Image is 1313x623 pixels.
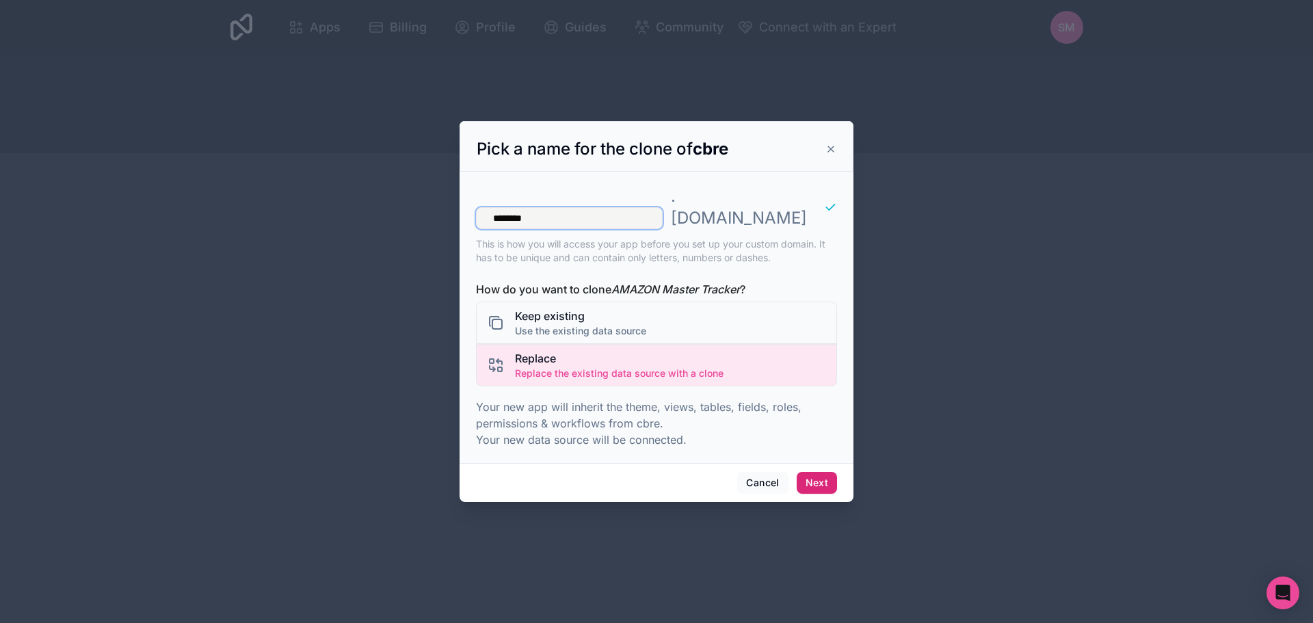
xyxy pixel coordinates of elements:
button: Next [797,472,837,494]
button: Cancel [737,472,788,494]
i: AMAZON Master Tracker [611,282,740,296]
div: Open Intercom Messenger [1266,576,1299,609]
span: Keep existing [515,308,646,324]
span: Replace the existing data source with a clone [515,367,724,380]
strong: cbre [693,139,728,159]
span: How do you want to clone ? [476,281,837,297]
span: Use the existing data source [515,324,646,338]
span: Replace [515,350,724,367]
span: Pick a name for the clone of [477,139,728,159]
p: . [DOMAIN_NAME] [671,185,807,229]
p: Your new app will inherit the theme, views, tables, fields, roles, permissions & workflows from c... [476,399,837,448]
p: This is how you will access your app before you set up your custom domain. It has to be unique an... [476,237,837,265]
